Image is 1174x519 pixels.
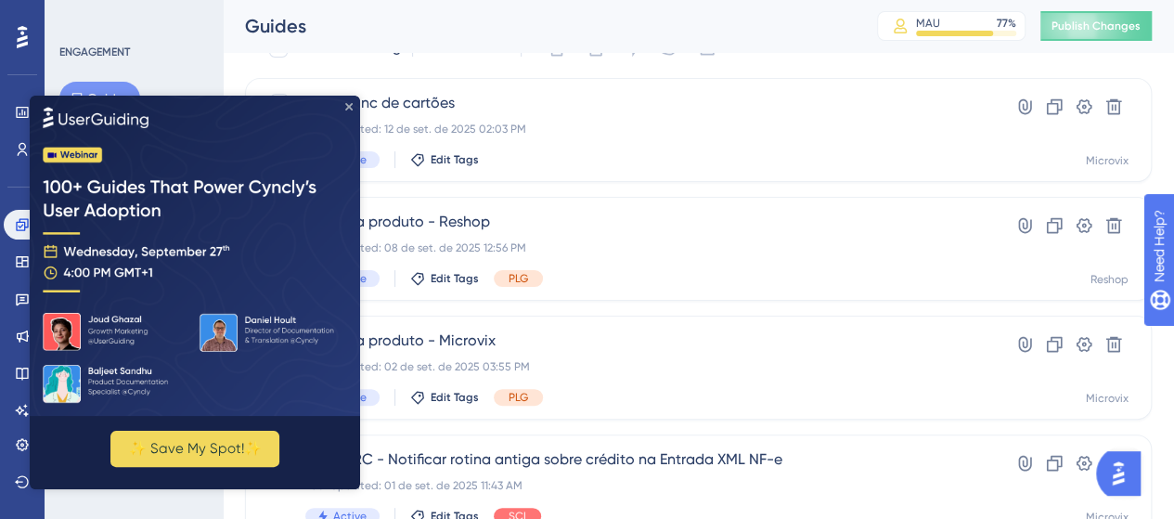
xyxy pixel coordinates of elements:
[431,271,479,286] span: Edit Tags
[410,152,479,167] button: Edit Tags
[509,271,528,286] span: PLG
[1086,153,1129,168] div: Microvix
[305,330,943,352] span: Pesquisa produto - Microvix
[1090,272,1129,287] div: Reshop
[59,82,140,115] button: Guides
[245,13,831,39] div: Guides
[509,390,528,405] span: PLG
[81,335,250,371] button: ✨ Save My Spot!✨
[59,45,130,59] div: ENGAGEMENT
[997,16,1016,31] div: 77 %
[316,7,323,15] div: Close Preview
[305,122,943,136] div: Last Updated: 12 de set. de 2025 02:03 PM
[410,271,479,286] button: Edit Tags
[1040,11,1152,41] button: Publish Changes
[916,16,940,31] div: MAU
[305,92,943,114] span: teste conc de cartões
[431,390,479,405] span: Edit Tags
[1096,446,1152,501] iframe: UserGuiding AI Assistant Launcher
[305,240,943,255] div: Last Updated: 08 de set. de 2025 12:56 PM
[1051,19,1141,33] span: Publish Changes
[44,5,116,27] span: Need Help?
[305,211,943,233] span: Pesquisa produto - Reshop
[305,478,943,493] div: Last Updated: 01 de set. de 2025 11:43 AM
[410,390,479,405] button: Edit Tags
[305,448,943,471] span: PROD/RC - Notificar rotina antiga sobre crédito na Entrada XML NF-e
[1086,391,1129,406] div: Microvix
[305,359,943,374] div: Last Updated: 02 de set. de 2025 03:55 PM
[431,152,479,167] span: Edit Tags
